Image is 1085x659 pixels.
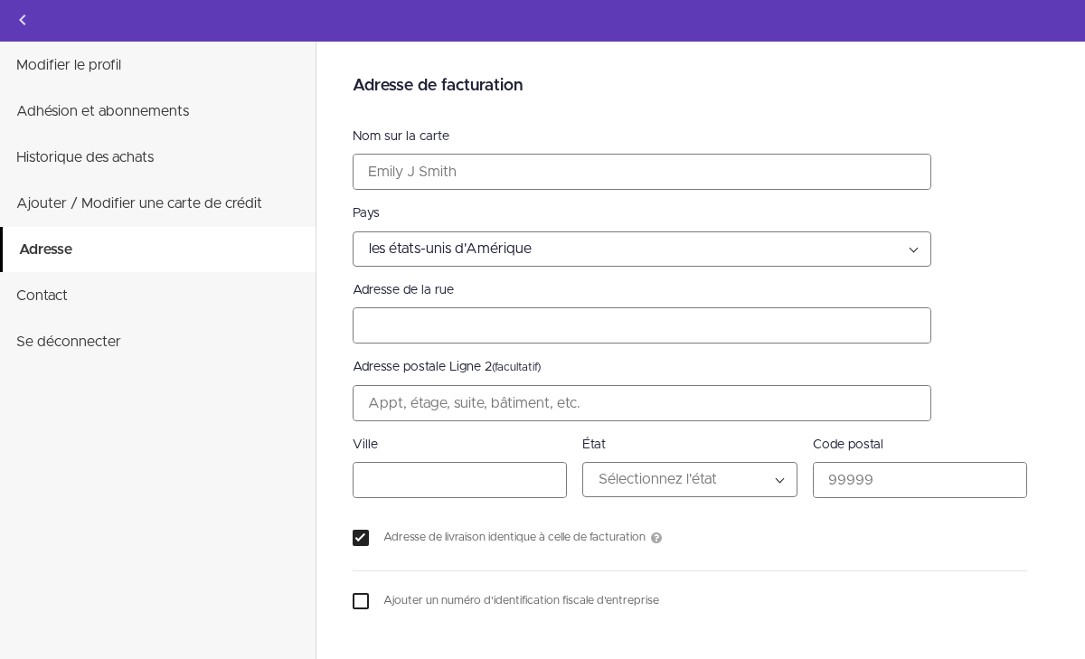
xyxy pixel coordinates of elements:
select: État [582,462,797,497]
font: Modifier le profil [16,58,121,72]
font: Contact [16,288,68,303]
input: Appt, étage, suite, bâtiment, etc. [354,386,930,420]
form: formulaire d'adresse de facturation [353,74,1049,632]
font: Code postal [813,438,883,451]
font: (facultatif) [492,362,541,373]
input: Adresse de livraison identique à celle de facturationPlus d'informations [353,530,369,546]
svg: Plus d'informations [646,527,667,549]
font: Adhésion et abonnements [16,104,189,118]
input: Emily J Smith [354,155,930,189]
font: Ville [353,438,378,451]
font: Adresse de facturation [353,78,523,94]
input: Ajouter un numéro d'identification fiscale d'entreprise [353,593,369,609]
a: Adresse [3,227,316,272]
font: Pays [353,207,380,220]
font: Historique des achats [16,150,154,165]
font: Se déconnecter [16,334,121,349]
svg: Retour aux cours [12,9,33,31]
input: 99999 [814,463,1026,497]
font: Adresse postale Ligne 2 [353,361,492,373]
font: Adresse de livraison identique à celle de facturation [383,532,646,543]
font: Adresse de la rue [353,284,454,297]
font: Ajouter / Modifier une carte de crédit [16,196,262,211]
font: Adresse [19,242,72,257]
font: Nom sur la carte [353,130,449,143]
font: Ajouter un numéro d'identification fiscale d'entreprise [383,595,659,607]
font: État [582,438,606,451]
